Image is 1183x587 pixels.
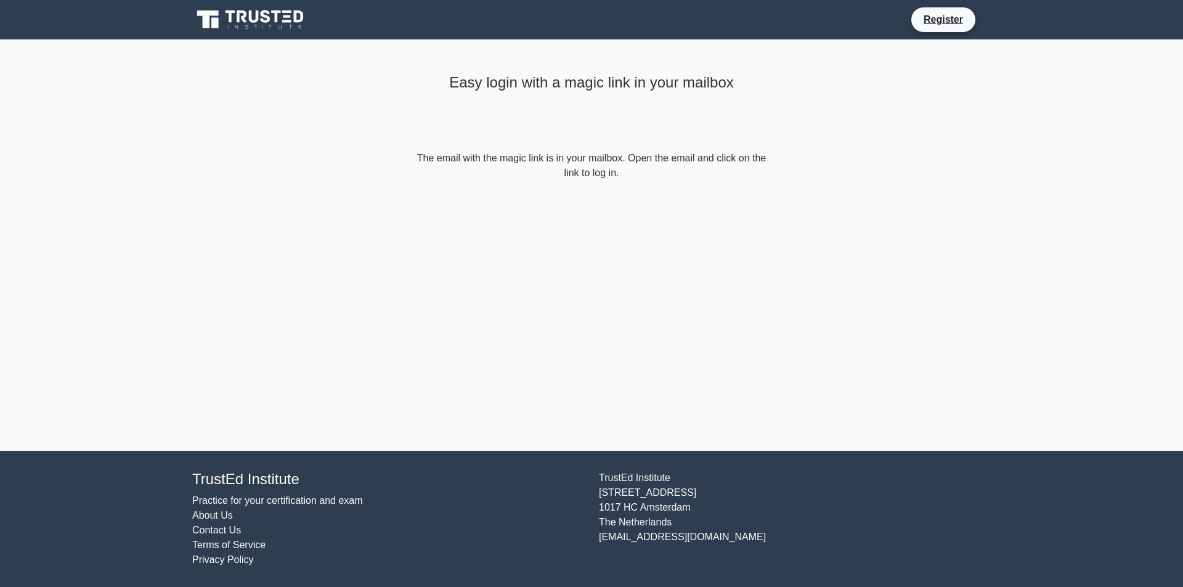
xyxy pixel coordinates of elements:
[916,12,970,27] a: Register
[192,495,363,506] a: Practice for your certification and exam
[192,525,241,535] a: Contact Us
[192,471,584,488] h4: TrustEd Institute
[414,151,769,180] form: The email with the magic link is in your mailbox. Open the email and click on the link to log in.
[414,74,769,92] h4: Easy login with a magic link in your mailbox
[192,510,233,520] a: About Us
[192,540,266,550] a: Terms of Service
[192,554,254,565] a: Privacy Policy
[591,471,998,567] div: TrustEd Institute [STREET_ADDRESS] 1017 HC Amsterdam The Netherlands [EMAIL_ADDRESS][DOMAIN_NAME]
